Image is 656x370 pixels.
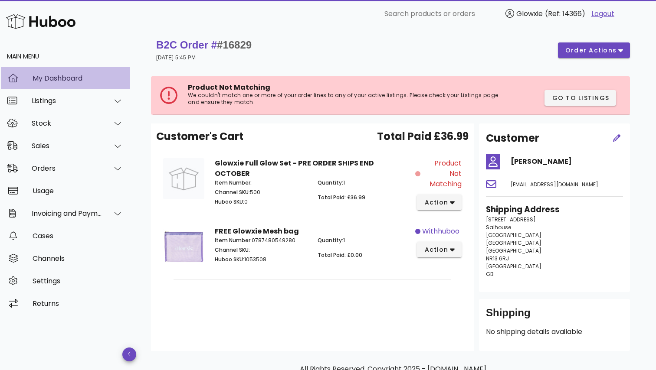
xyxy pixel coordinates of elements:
div: Settings [33,277,123,285]
img: Product Image [163,226,204,267]
span: Customer's Cart [156,129,243,144]
h2: Customer [486,130,539,146]
span: Total Paid: £36.99 [318,194,365,201]
div: Cases [33,232,123,240]
span: Channel SKU: [215,246,250,253]
p: 0787480549280 [215,237,307,244]
div: Sales [32,142,102,150]
div: Usage [33,187,123,195]
span: [EMAIL_ADDRESS][DOMAIN_NAME] [511,181,598,188]
span: Item Number: [215,237,252,244]
span: Product Not Matching [422,158,462,189]
span: [GEOGRAPHIC_DATA] [486,239,541,247]
span: Go to Listings [551,94,609,103]
span: Channel SKU: [215,188,250,196]
button: action [417,242,462,257]
button: order actions [558,42,630,58]
p: 0 [215,198,307,206]
span: #16829 [217,39,252,51]
span: [GEOGRAPHIC_DATA] [486,231,541,239]
strong: Glowxie Full Glow Set - PRE ORDER SHIPS END OCTOBER [215,158,374,179]
a: Logout [591,9,614,19]
div: Returns [33,299,123,308]
div: Listings [32,97,102,105]
button: action [417,195,462,210]
span: Quantity: [318,237,343,244]
div: Channels [33,254,123,263]
p: We couldn't match one or more of your order lines to any of your active listings. Please check yo... [188,92,502,106]
p: 1053508 [215,256,307,263]
img: Product Image [163,158,204,199]
span: Huboo SKU: [215,256,244,263]
button: Go to Listings [544,90,616,106]
h4: [PERSON_NAME] [511,156,623,167]
div: Invoicing and Payments [32,209,102,217]
img: Huboo Logo [6,12,75,31]
span: (Ref: 14366) [545,9,585,19]
p: 1 [318,237,410,244]
div: My Dashboard [33,74,123,82]
span: withhuboo [422,226,459,237]
span: [GEOGRAPHIC_DATA] [486,247,541,254]
span: Quantity: [318,179,343,186]
span: [STREET_ADDRESS] [486,216,536,223]
div: Stock [32,119,102,127]
span: action [424,245,448,254]
h3: Shipping Address [486,204,623,216]
span: Total Paid: £0.00 [318,251,362,259]
span: Glowxie [516,9,543,19]
small: [DATE] 5:45 PM [156,55,196,61]
span: GB [486,270,494,278]
strong: B2C Order # [156,39,252,51]
div: Orders [32,164,102,172]
span: NR13 6RJ [486,255,509,262]
p: No shipping details available [486,327,623,337]
p: 500 [215,188,307,196]
span: Salhouse [486,224,511,231]
span: Huboo SKU: [215,198,244,205]
strong: FREE Glowxie Mesh bag [215,226,299,236]
span: [GEOGRAPHIC_DATA] [486,263,541,270]
div: Shipping [486,306,623,327]
span: Total Paid £36.99 [377,129,469,144]
span: order actions [565,46,617,55]
span: Product Not Matching [188,82,270,92]
p: 1 [318,179,410,187]
span: action [424,198,448,207]
span: Item Number: [215,179,252,186]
